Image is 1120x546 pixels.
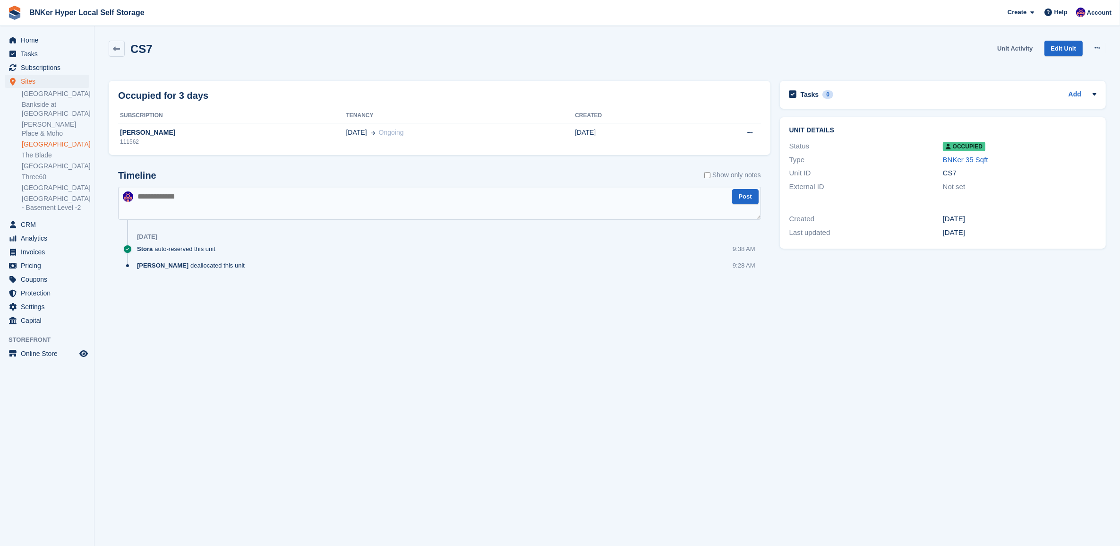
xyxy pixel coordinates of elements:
[704,170,761,180] label: Show only notes
[1054,8,1068,17] span: Help
[26,5,148,20] a: BNKer Hyper Local Self Storage
[8,6,22,20] img: stora-icon-8386f47178a22dfd0bd8f6a31ec36ba5ce8667c1dd55bd0f319d3a0aa187defe.svg
[789,227,943,238] div: Last updated
[5,61,89,74] a: menu
[9,335,94,345] span: Storefront
[575,108,682,123] th: Created
[5,232,89,245] a: menu
[21,286,77,300] span: Protection
[5,218,89,231] a: menu
[137,261,188,270] span: [PERSON_NAME]
[993,41,1036,56] a: Unit Activity
[789,214,943,225] div: Created
[943,214,1096,225] div: [DATE]
[5,273,89,286] a: menu
[21,232,77,245] span: Analytics
[137,233,157,241] div: [DATE]
[789,168,943,179] div: Unit ID
[1076,8,1086,17] img: David Fricker
[21,34,77,47] span: Home
[379,129,404,136] span: Ongoing
[22,173,89,182] a: Three60
[21,47,77,61] span: Tasks
[118,108,346,123] th: Subscription
[137,261,249,270] div: deallocated this unit
[22,89,89,98] a: [GEOGRAPHIC_DATA]
[5,314,89,327] a: menu
[1069,89,1081,100] a: Add
[5,75,89,88] a: menu
[5,245,89,259] a: menu
[943,156,988,164] a: BNKer 35 Sqft
[118,88,208,103] h2: Occupied for 3 days
[130,43,153,55] h2: CS7
[5,34,89,47] a: menu
[137,244,220,253] div: auto-reserved this unit
[21,61,77,74] span: Subscriptions
[943,182,1096,192] div: Not set
[789,155,943,165] div: Type
[22,151,89,160] a: The Blade
[5,286,89,300] a: menu
[789,127,1096,134] h2: Unit details
[22,120,89,138] a: [PERSON_NAME] Place & Moho
[21,245,77,259] span: Invoices
[22,183,89,192] a: [GEOGRAPHIC_DATA]
[5,259,89,272] a: menu
[733,244,755,253] div: 9:38 AM
[78,348,89,359] a: Preview store
[22,162,89,171] a: [GEOGRAPHIC_DATA]
[21,75,77,88] span: Sites
[1044,41,1083,56] a: Edit Unit
[732,189,759,205] button: Post
[21,259,77,272] span: Pricing
[822,90,833,99] div: 0
[22,140,89,149] a: [GEOGRAPHIC_DATA]
[733,261,755,270] div: 9:28 AM
[21,273,77,286] span: Coupons
[5,347,89,360] a: menu
[123,191,133,202] img: David Fricker
[118,128,346,138] div: [PERSON_NAME]
[704,170,710,180] input: Show only notes
[943,168,1096,179] div: CS7
[801,90,819,99] h2: Tasks
[137,244,153,253] span: Stora
[21,314,77,327] span: Capital
[5,47,89,61] a: menu
[943,142,985,151] span: Occupied
[118,170,156,181] h2: Timeline
[21,300,77,313] span: Settings
[21,218,77,231] span: CRM
[22,100,89,118] a: Bankside at [GEOGRAPHIC_DATA]
[21,347,77,360] span: Online Store
[789,141,943,152] div: Status
[118,138,346,146] div: 111562
[346,108,575,123] th: Tenancy
[575,123,682,151] td: [DATE]
[1087,8,1111,17] span: Account
[22,194,89,212] a: [GEOGRAPHIC_DATA] - Basement Level -2
[943,227,1096,238] div: [DATE]
[346,128,367,138] span: [DATE]
[1008,8,1026,17] span: Create
[789,182,943,192] div: External ID
[5,300,89,313] a: menu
